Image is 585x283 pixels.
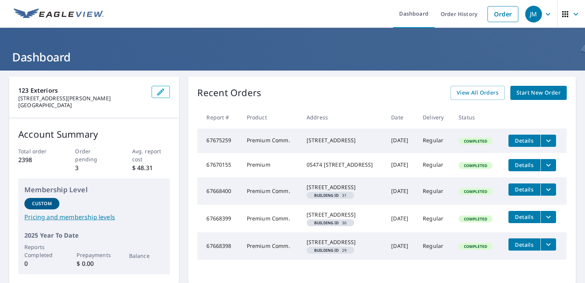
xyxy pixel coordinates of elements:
em: Building ID [314,193,339,197]
p: 2025 Year To Date [24,231,164,240]
th: Report # [197,106,240,129]
span: Details [513,213,536,220]
p: Recent Orders [197,86,261,100]
button: filesDropdownBtn-67668398 [540,238,556,251]
a: Order [487,6,518,22]
td: Premium [241,153,300,177]
button: detailsBtn-67668400 [508,183,540,196]
p: Order pending [75,147,113,163]
th: Product [241,106,300,129]
span: Completed [459,138,492,144]
button: detailsBtn-67675259 [508,135,540,147]
img: EV Logo [14,8,104,20]
td: Regular [417,177,452,205]
span: 31 [310,193,351,197]
p: Account Summary [18,127,170,141]
p: [STREET_ADDRESS][PERSON_NAME] [18,95,145,102]
p: Reports Completed [24,243,59,259]
td: [DATE] [385,232,417,260]
p: 123 Exteriors [18,86,145,95]
button: filesDropdownBtn-67670155 [540,159,556,171]
th: Date [385,106,417,129]
span: Details [513,241,536,248]
p: 3 [75,163,113,172]
button: filesDropdownBtn-67675259 [540,135,556,147]
p: 2398 [18,155,56,164]
th: Address [300,106,385,129]
td: 67670155 [197,153,240,177]
a: View All Orders [451,86,505,100]
div: JM [525,6,542,23]
span: View All Orders [457,88,499,98]
span: 30 [310,221,351,225]
p: Balance [129,252,164,260]
p: $ 48.31 [132,163,170,172]
div: [STREET_ADDRESS] [307,238,379,246]
td: 67668399 [197,205,240,232]
td: Premium Comm. [241,177,300,205]
td: [DATE] [385,177,417,205]
p: Total order [18,147,56,155]
span: Completed [459,189,492,194]
th: Status [452,106,502,129]
p: $ 0.00 [77,259,112,268]
td: Regular [417,153,452,177]
span: Details [513,137,536,144]
button: detailsBtn-67668399 [508,211,540,223]
td: Premium Comm. [241,129,300,153]
span: Completed [459,216,492,222]
td: Premium Comm. [241,232,300,260]
td: 67668398 [197,232,240,260]
span: Completed [459,163,492,168]
button: detailsBtn-67670155 [508,159,540,171]
h1: Dashboard [9,49,576,65]
span: 29 [310,248,351,252]
a: Pricing and membership levels [24,212,164,222]
td: Regular [417,232,452,260]
button: detailsBtn-67668398 [508,238,540,251]
td: Regular [417,205,452,232]
em: Building ID [314,221,339,225]
p: Custom [32,200,52,207]
p: Prepayments [77,251,112,259]
div: [STREET_ADDRESS] [307,183,379,191]
td: [DATE] [385,129,417,153]
button: filesDropdownBtn-67668400 [540,183,556,196]
span: Details [513,161,536,169]
p: Membership Level [24,185,164,195]
div: 0S474 [STREET_ADDRESS] [307,161,379,169]
td: [DATE] [385,153,417,177]
td: [DATE] [385,205,417,232]
span: Details [513,186,536,193]
td: 67675259 [197,129,240,153]
td: 67668400 [197,177,240,205]
p: [GEOGRAPHIC_DATA] [18,102,145,109]
em: Building ID [314,248,339,252]
td: Regular [417,129,452,153]
th: Delivery [417,106,452,129]
span: Start New Order [516,88,561,98]
a: Start New Order [510,86,567,100]
button: filesDropdownBtn-67668399 [540,211,556,223]
td: Premium Comm. [241,205,300,232]
span: Completed [459,244,492,249]
div: [STREET_ADDRESS] [307,211,379,219]
p: 0 [24,259,59,268]
div: [STREET_ADDRESS] [307,137,379,144]
p: Avg. report cost [132,147,170,163]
